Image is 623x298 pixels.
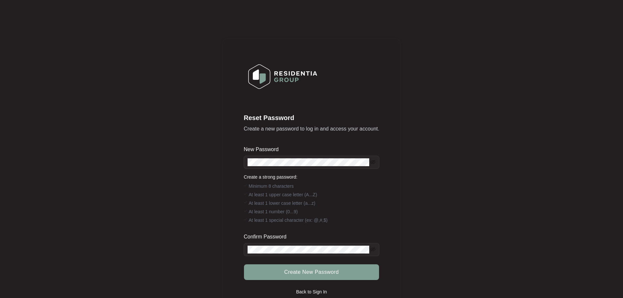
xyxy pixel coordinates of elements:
p: Create a new password to log in and access your account. [244,125,379,133]
p: At least 1 special character (ex: @,#,$) [249,217,327,223]
span: eye-invisible [371,160,375,165]
img: gray tick [244,192,247,195]
p: At least 1 upper case letter (A...Z) [249,191,317,198]
span: Create New Password [284,268,339,276]
img: gray tick [244,184,247,187]
img: gray tick [244,201,247,204]
input: New Password [248,158,369,166]
p: Back to Sign In [296,289,327,295]
p: Reset Password [244,113,379,122]
p: Minimum 8 characters [249,183,294,189]
img: gray tick [244,218,247,221]
img: Description of my image [244,60,321,93]
p: At least 1 lower case letter (a...z) [249,200,315,206]
span: eye-invisible [371,247,375,252]
input: Confirm Password [248,246,369,254]
label: New Password [244,146,283,153]
p: Create a strong password: [244,174,379,180]
button: Create New Password [244,264,379,280]
img: gray tick [244,209,247,212]
label: Confirm Password [244,234,291,240]
p: At least 1 number (0...9) [249,208,298,215]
